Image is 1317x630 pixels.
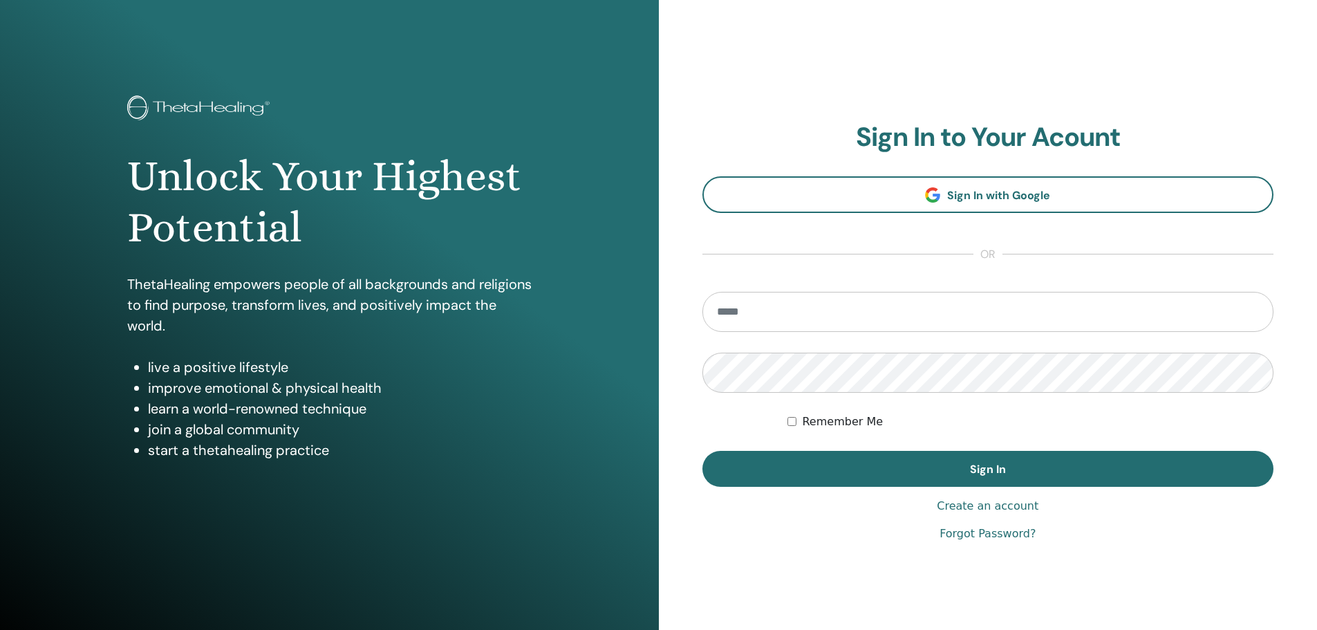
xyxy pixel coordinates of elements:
li: learn a world-renowned technique [148,398,532,419]
button: Sign In [702,451,1274,487]
a: Create an account [937,498,1038,515]
li: start a thetahealing practice [148,440,532,461]
span: Sign In with Google [947,188,1050,203]
label: Remember Me [802,414,883,430]
h1: Unlock Your Highest Potential [127,151,532,254]
p: ThetaHealing empowers people of all backgrounds and religions to find purpose, transform lives, a... [127,274,532,336]
li: join a global community [148,419,532,440]
li: improve emotional & physical health [148,378,532,398]
a: Forgot Password? [940,526,1036,542]
span: Sign In [970,462,1006,476]
a: Sign In with Google [702,176,1274,213]
div: Keep me authenticated indefinitely or until I manually logout [787,414,1273,430]
span: or [973,246,1002,263]
li: live a positive lifestyle [148,357,532,378]
h2: Sign In to Your Acount [702,122,1274,154]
